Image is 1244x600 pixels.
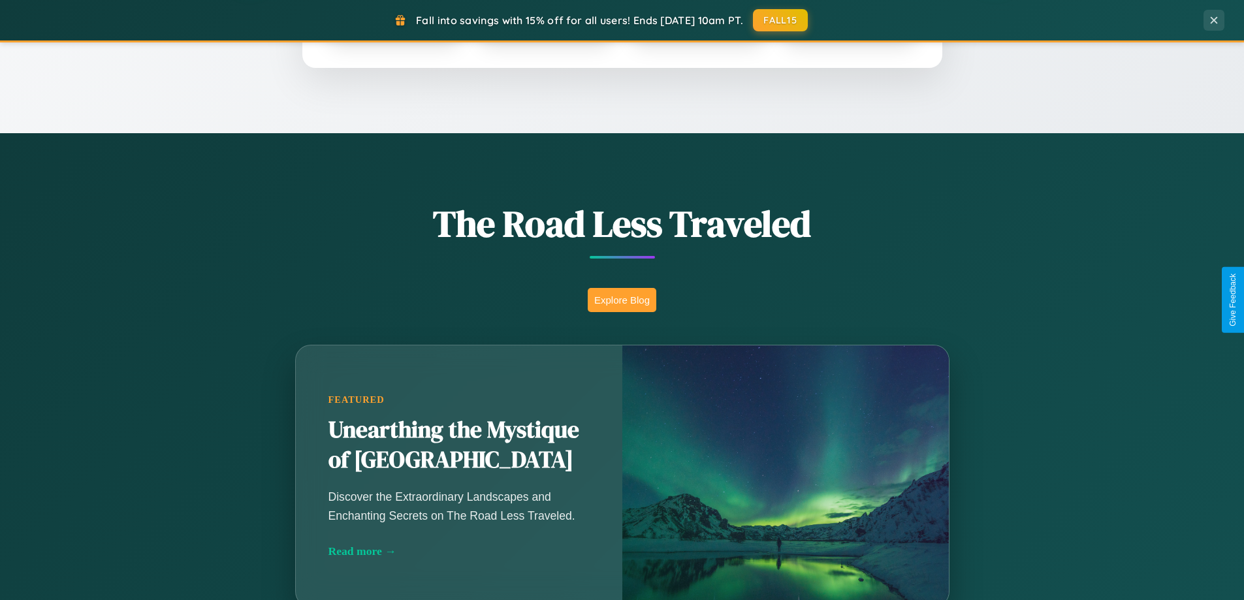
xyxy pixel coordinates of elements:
h1: The Road Less Traveled [231,198,1014,249]
div: Read more → [328,545,590,558]
button: FALL15 [753,9,808,31]
div: Featured [328,394,590,405]
h2: Unearthing the Mystique of [GEOGRAPHIC_DATA] [328,415,590,475]
div: Give Feedback [1228,274,1237,326]
p: Discover the Extraordinary Landscapes and Enchanting Secrets on The Road Less Traveled. [328,488,590,524]
button: Explore Blog [588,288,656,312]
span: Fall into savings with 15% off for all users! Ends [DATE] 10am PT. [416,14,743,27]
